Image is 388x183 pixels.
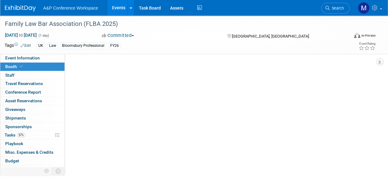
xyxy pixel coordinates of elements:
[321,3,350,14] a: Search
[5,124,32,129] span: Sponsorships
[5,90,41,95] span: Conference Report
[5,132,25,137] span: Tasks
[0,79,65,88] a: Travel Reservations
[41,167,52,175] td: Personalize Event Tab Strip
[361,33,376,38] div: In-Person
[0,114,65,122] a: Shipments
[52,167,65,175] td: Toggle Event Tabs
[0,131,65,139] a: Tasks57%
[5,55,40,60] span: Event Information
[3,18,344,30] div: Family Law Bar Association (FLBA 2025)
[354,33,360,38] img: Format-Inperson.png
[21,43,31,48] a: Edit
[5,5,36,11] img: ExhibitDay
[5,150,53,155] span: Misc. Expenses & Credits
[47,43,58,49] div: Law
[5,32,37,38] span: [DATE] [DATE]
[0,97,65,105] a: Asset Reservations
[36,43,45,49] div: UK
[18,33,24,38] span: to
[5,167,47,172] span: ROI, Objectives & ROO
[43,6,98,10] span: A&P Conference Workspace
[358,2,369,14] img: Matt Hambridge
[100,32,136,39] button: Committed
[0,123,65,131] a: Sponsorships
[5,98,42,103] span: Asset Reservations
[0,105,65,114] a: Giveaways
[5,64,24,69] span: Booth
[0,148,65,157] a: Misc. Expenses & Credits
[20,65,23,68] i: Booth reservation complete
[5,141,23,146] span: Playbook
[0,63,65,71] a: Booth
[5,158,19,163] span: Budget
[5,42,31,49] td: Tags
[60,43,106,49] div: Bloomsbury Professional
[5,73,15,78] span: Staff
[0,140,65,148] a: Playbook
[0,54,65,62] a: Event Information
[17,133,25,137] span: 57%
[5,107,25,112] span: Giveaways
[0,165,65,174] a: ROI, Objectives & ROO
[108,43,121,49] div: FY26
[322,32,376,41] div: Event Format
[359,42,375,45] div: Event Rating
[0,157,65,165] a: Budget
[330,6,344,10] span: Search
[0,71,65,79] a: Staff
[38,34,49,38] span: (1 day)
[5,81,43,86] span: Travel Reservations
[232,34,309,39] span: [GEOGRAPHIC_DATA], [GEOGRAPHIC_DATA]
[0,88,65,96] a: Conference Report
[5,116,26,120] span: Shipments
